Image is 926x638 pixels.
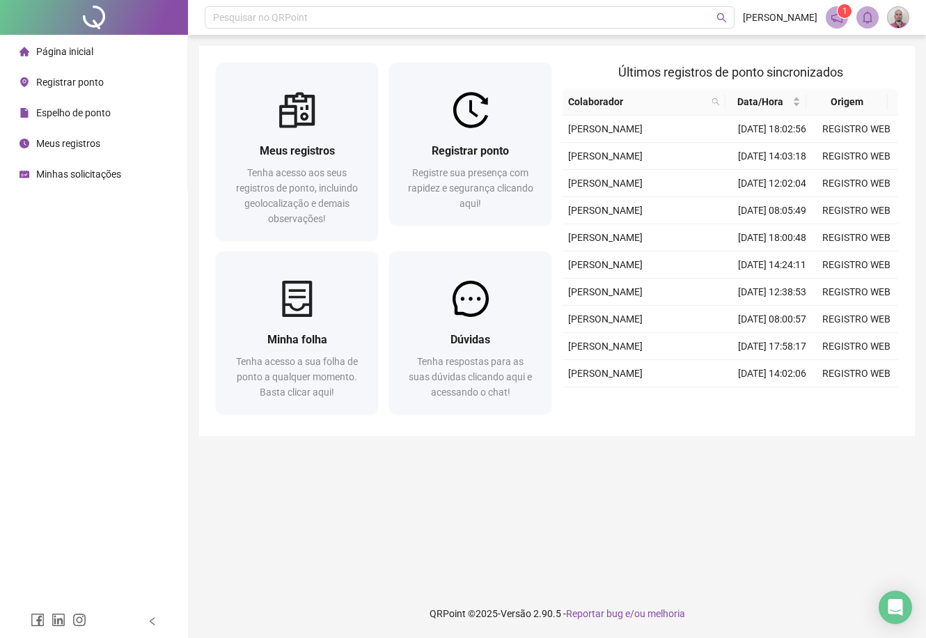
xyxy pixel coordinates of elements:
span: [PERSON_NAME] [568,150,643,162]
a: Registrar pontoRegistre sua presença com rapidez e segurança clicando aqui! [389,63,551,225]
span: linkedin [52,613,65,627]
td: [DATE] 08:05:49 [730,197,815,224]
span: search [716,13,727,23]
span: Tenha respostas para as suas dúvidas clicando aqui e acessando o chat! [409,356,532,398]
footer: QRPoint © 2025 - 2.90.5 - [188,589,926,638]
span: Minhas solicitações [36,169,121,180]
td: REGISTRO WEB [815,279,899,306]
td: REGISTRO WEB [815,197,899,224]
span: Registrar ponto [432,144,509,157]
span: Registrar ponto [36,77,104,88]
span: Minha folha [267,333,327,346]
span: [PERSON_NAME] [568,341,643,352]
span: [PERSON_NAME] [568,178,643,189]
th: Origem [806,88,888,116]
div: Open Intercom Messenger [879,591,912,624]
span: Data/Hora [731,94,790,109]
th: Data/Hora [725,88,807,116]
a: DúvidasTenha respostas para as suas dúvidas clicando aqui e acessando o chat! [389,251,551,414]
a: Minha folhaTenha acesso a sua folha de ponto a qualquer momento. Basta clicar aqui! [216,251,378,414]
span: [PERSON_NAME] [568,205,643,216]
td: REGISTRO WEB [815,224,899,251]
span: [PERSON_NAME] [568,313,643,325]
a: Meus registrosTenha acesso aos seus registros de ponto, incluindo geolocalização e demais observa... [216,63,378,240]
td: [DATE] 12:27:46 [730,387,815,414]
td: REGISTRO WEB [815,116,899,143]
td: [DATE] 08:00:57 [730,306,815,333]
span: Registre sua presença com rapidez e segurança clicando aqui! [408,167,533,209]
sup: 1 [838,4,852,18]
span: schedule [19,169,29,179]
span: Meus registros [36,138,100,149]
span: search [712,98,720,106]
td: REGISTRO WEB [815,306,899,333]
td: [DATE] 12:38:53 [730,279,815,306]
span: Últimos registros de ponto sincronizados [618,65,843,79]
span: 1 [842,6,847,16]
span: left [148,616,157,626]
td: [DATE] 18:00:48 [730,224,815,251]
td: REGISTRO WEB [815,251,899,279]
span: bell [861,11,874,24]
span: Tenha acesso a sua folha de ponto a qualquer momento. Basta clicar aqui! [236,356,358,398]
span: Versão [501,608,531,619]
span: [PERSON_NAME] [568,368,643,379]
td: [DATE] 14:03:18 [730,143,815,170]
span: [PERSON_NAME] [743,10,817,25]
span: instagram [72,613,86,627]
img: 1170 [888,7,909,28]
span: home [19,47,29,56]
span: [PERSON_NAME] [568,259,643,270]
td: REGISTRO WEB [815,170,899,197]
span: Meus registros [260,144,335,157]
span: facebook [31,613,45,627]
td: [DATE] 17:58:17 [730,333,815,360]
td: REGISTRO WEB [815,387,899,414]
td: REGISTRO WEB [815,360,899,387]
span: clock-circle [19,139,29,148]
span: [PERSON_NAME] [568,232,643,243]
span: Dúvidas [450,333,490,346]
span: Página inicial [36,46,93,57]
span: Reportar bug e/ou melhoria [566,608,685,619]
span: [PERSON_NAME] [568,123,643,134]
td: [DATE] 18:02:56 [730,116,815,143]
span: Espelho de ponto [36,107,111,118]
td: REGISTRO WEB [815,333,899,360]
td: [DATE] 14:24:11 [730,251,815,279]
span: environment [19,77,29,87]
td: [DATE] 14:02:06 [730,360,815,387]
span: Colaborador [568,94,706,109]
span: Tenha acesso aos seus registros de ponto, incluindo geolocalização e demais observações! [236,167,358,224]
span: notification [831,11,843,24]
span: [PERSON_NAME] [568,286,643,297]
span: file [19,108,29,118]
td: REGISTRO WEB [815,143,899,170]
span: search [709,91,723,112]
td: [DATE] 12:02:04 [730,170,815,197]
